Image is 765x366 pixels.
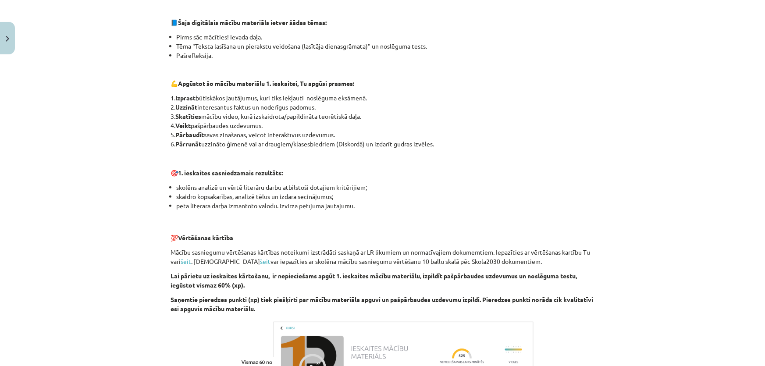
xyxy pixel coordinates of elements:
b: Lai pārietu uz ieskaites kārtošanu, ir nepieciešams apgūt 1. ieskaites mācību materiālu, izpildīt... [171,272,577,289]
li: skolēns analizē un vērtē literāru darbu atbilstoši dotajiem kritērijiem; [177,183,594,192]
a: šeit [181,257,192,265]
li: Pašrefleksija. [177,51,594,60]
p: Mācību sasniegumu vērtēšanas kārtības noteikumi izstrādāti saskaņā ar LR likumiem un normatīvajie... [171,248,594,266]
b: Pārbaudīt [176,131,204,139]
b: Skatīties [176,112,202,120]
b: Izprast [176,94,196,102]
p: 💪 [171,79,594,88]
li: skaidro kopsakarības, analizē tēlus un izdara secinājumus; [177,192,594,201]
p: 1. būtiskākos jautājumus, kuri tiks iekļauti noslēguma eksāmenā. 2. interesantus faktus un noderī... [171,93,594,149]
b: Saņemtie pieredzes punkti (xp) tiek piešķirti par mācību materiāla apguvi un pašpārbaudes uzdevum... [171,295,594,313]
a: šeit [260,257,271,265]
p: 🎯 [171,168,594,178]
strong: 1. ieskaites sasniedzamais rezultāts: [178,169,283,177]
b: Apgūstot šo mācību materiālu 1. ieskaitei, Tu apgūsi prasmes: [178,79,355,87]
b: Uzzināt [176,103,198,111]
li: pēta literārā darbā izmantoto valodu. Izvirza pētījuma jautājumu. [177,201,594,220]
p: 📘 [171,18,594,27]
b: Pārrunāt [176,140,202,148]
p: 💯 [171,224,594,242]
img: icon-close-lesson-0947bae3869378f0d4975bcd49f059093ad1ed9edebbc8119c70593378902aed.svg [6,36,9,42]
b: Vērtēšanas kārtība [178,234,234,242]
b: Veikt [176,121,191,129]
li: Pirms sāc mācīties! Ievada daļa. [177,32,594,42]
li: Tēma "Teksta lasīšana un pierakstu veidošana (lasītāja dienasgrāmata)" un noslēguma tests. [177,42,594,51]
strong: Šaja digitālais mācību materiāls ietver šādas tēmas: [178,18,327,26]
